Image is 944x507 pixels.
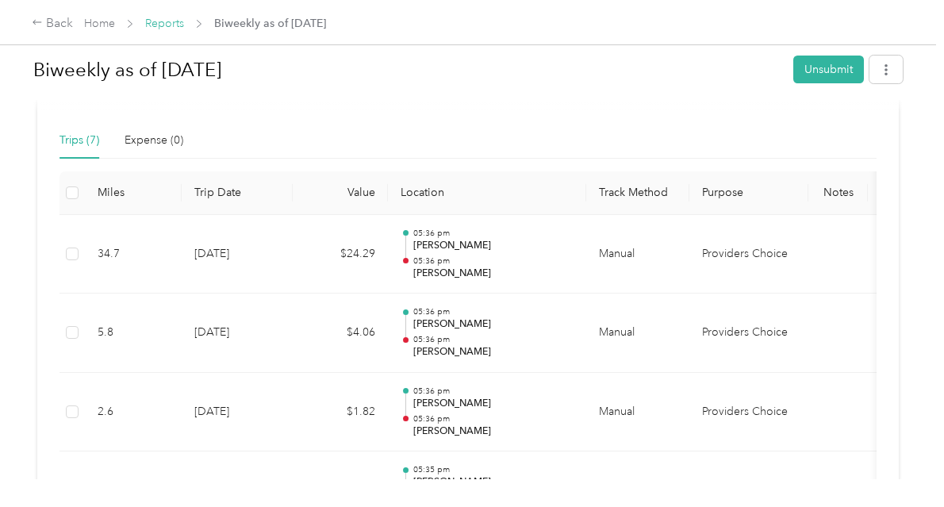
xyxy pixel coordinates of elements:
[413,475,574,490] p: [PERSON_NAME]
[689,171,808,215] th: Purpose
[85,215,182,294] td: 34.7
[413,255,574,267] p: 05:36 pm
[413,267,574,281] p: [PERSON_NAME]
[293,215,388,294] td: $24.29
[413,413,574,424] p: 05:36 pm
[388,171,586,215] th: Location
[586,171,689,215] th: Track Method
[413,464,574,475] p: 05:35 pm
[586,294,689,373] td: Manual
[868,171,927,215] th: Tags
[125,132,183,149] div: Expense (0)
[182,294,293,373] td: [DATE]
[33,51,782,89] h1: Biweekly as of August 25 2025
[413,239,574,253] p: [PERSON_NAME]
[214,15,326,32] span: Biweekly as of [DATE]
[182,171,293,215] th: Trip Date
[586,373,689,452] td: Manual
[689,373,808,452] td: Providers Choice
[293,373,388,452] td: $1.82
[413,386,574,397] p: 05:36 pm
[413,345,574,359] p: [PERSON_NAME]
[85,373,182,452] td: 2.6
[145,17,184,30] a: Reports
[59,132,99,149] div: Trips (7)
[413,397,574,411] p: [PERSON_NAME]
[793,56,864,83] button: Unsubmit
[32,14,73,33] div: Back
[413,228,574,239] p: 05:36 pm
[808,171,868,215] th: Notes
[689,294,808,373] td: Providers Choice
[182,215,293,294] td: [DATE]
[586,215,689,294] td: Manual
[413,334,574,345] p: 05:36 pm
[293,294,388,373] td: $4.06
[182,373,293,452] td: [DATE]
[293,171,388,215] th: Value
[85,294,182,373] td: 5.8
[85,171,182,215] th: Miles
[413,317,574,332] p: [PERSON_NAME]
[84,17,115,30] a: Home
[413,306,574,317] p: 05:36 pm
[855,418,944,507] iframe: Everlance-gr Chat Button Frame
[413,424,574,439] p: [PERSON_NAME]
[689,215,808,294] td: Providers Choice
